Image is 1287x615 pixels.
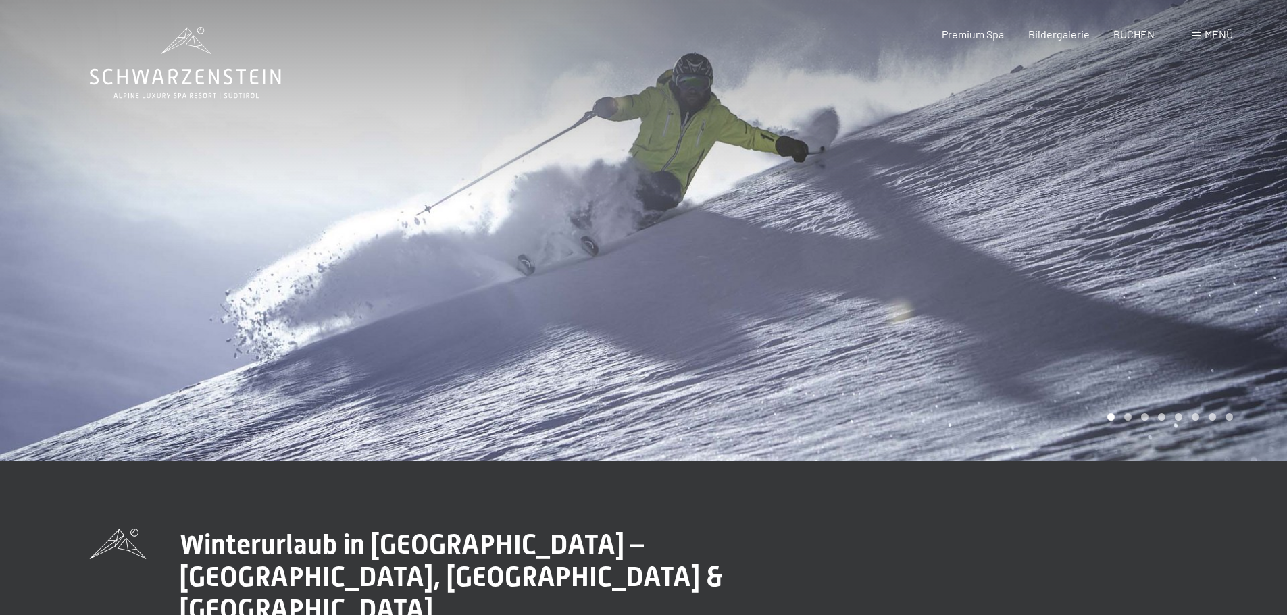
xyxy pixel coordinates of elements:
a: Premium Spa [942,28,1004,41]
div: Pagina 5 della giostra [1175,413,1182,421]
a: Bildergalerie [1028,28,1090,41]
div: Pagina 8 della giostra [1226,413,1233,421]
div: Pagina 4 del carosello [1158,413,1165,421]
div: Paginazione carosello [1103,413,1233,421]
div: Pagina 3 della giostra [1141,413,1149,421]
div: Pagina 6 della giostra [1192,413,1199,421]
div: Pagina Carosello 1 (Diapositiva corrente) [1107,413,1115,421]
div: Carosello Pagina 2 [1124,413,1132,421]
a: BUCHEN [1113,28,1155,41]
span: Menü [1205,28,1233,41]
div: Carosello Pagina 7 [1209,413,1216,421]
